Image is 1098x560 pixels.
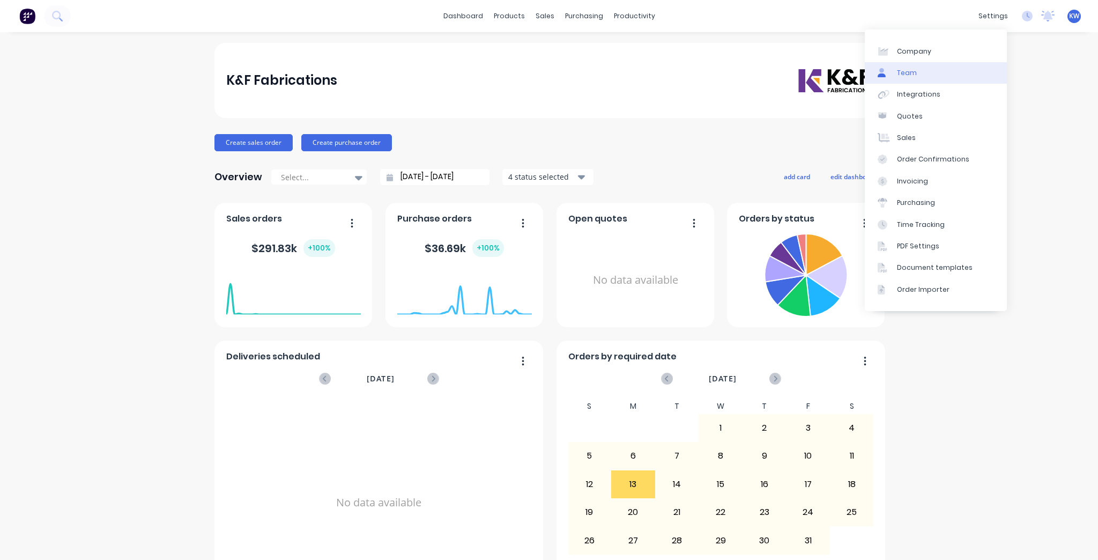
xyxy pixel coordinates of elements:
span: Orders by status [739,212,814,225]
div: 24 [787,499,829,526]
div: 2 [743,415,786,441]
div: 6 [612,443,655,469]
div: 16 [743,471,786,498]
button: edit dashboard [823,170,884,183]
div: 31 [787,527,829,554]
a: Team [865,62,1007,84]
a: PDF Settings [865,235,1007,257]
div: S [568,399,612,414]
div: 7 [656,443,699,469]
div: Purchasing [897,198,935,208]
a: Time Tracking [865,213,1007,235]
div: T [743,399,787,414]
div: Quotes [897,112,923,121]
div: products [488,8,530,24]
div: Team [897,68,917,78]
img: Factory [19,8,35,24]
div: PDF Settings [897,241,939,251]
div: S [830,399,874,414]
a: Invoicing [865,171,1007,192]
div: 4 [830,415,873,441]
span: [DATE] [709,373,737,385]
div: + 100 % [303,239,335,257]
div: 20 [612,499,655,526]
div: 3 [787,415,829,441]
button: Create sales order [214,134,293,151]
div: 25 [830,499,873,526]
button: add card [777,170,817,183]
span: Sales orders [226,212,282,225]
div: 11 [830,443,873,469]
div: 10 [787,443,829,469]
div: Time Tracking [897,220,945,230]
div: F [786,399,830,414]
div: 23 [743,499,786,526]
span: [DATE] [367,373,395,385]
a: Purchasing [865,192,1007,213]
span: Open quotes [568,212,627,225]
span: Purchase orders [397,212,472,225]
div: 12 [568,471,611,498]
div: W [699,399,743,414]
div: 26 [568,527,611,554]
div: Document templates [897,263,973,272]
div: Company [897,47,931,56]
div: Overview [214,166,262,188]
div: 27 [612,527,655,554]
div: purchasing [560,8,609,24]
div: Sales [897,133,916,143]
a: Sales [865,127,1007,149]
div: No data available [568,230,703,331]
button: 4 status selected [502,169,593,185]
div: T [655,399,699,414]
div: Integrations [897,90,940,99]
div: 30 [743,527,786,554]
div: 1 [699,415,742,441]
div: 5 [568,443,611,469]
div: 13 [612,471,655,498]
div: 28 [656,527,699,554]
a: Order Confirmations [865,149,1007,170]
span: KW [1069,11,1079,21]
div: Invoicing [897,176,928,186]
div: 22 [699,499,742,526]
a: Quotes [865,106,1007,127]
div: 9 [743,443,786,469]
div: + 100 % [472,239,504,257]
div: Order Importer [897,285,949,294]
div: 19 [568,499,611,526]
a: dashboard [438,8,488,24]
div: 21 [656,499,699,526]
div: sales [530,8,560,24]
div: productivity [609,8,661,24]
button: Create purchase order [301,134,392,151]
div: Order Confirmations [897,154,969,164]
div: $ 36.69k [425,239,504,257]
a: Order Importer [865,279,1007,300]
img: K&F Fabrications [797,68,872,94]
a: Company [865,40,1007,62]
div: 15 [699,471,742,498]
div: settings [973,8,1013,24]
div: 18 [830,471,873,498]
a: Document templates [865,257,1007,278]
div: K&F Fabrications [226,70,337,91]
a: Integrations [865,84,1007,105]
div: $ 291.83k [251,239,335,257]
div: 29 [699,527,742,554]
span: Orders by required date [568,350,677,363]
div: 4 status selected [508,171,576,182]
div: 17 [787,471,829,498]
div: 14 [656,471,699,498]
div: 8 [699,443,742,469]
div: M [611,399,655,414]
